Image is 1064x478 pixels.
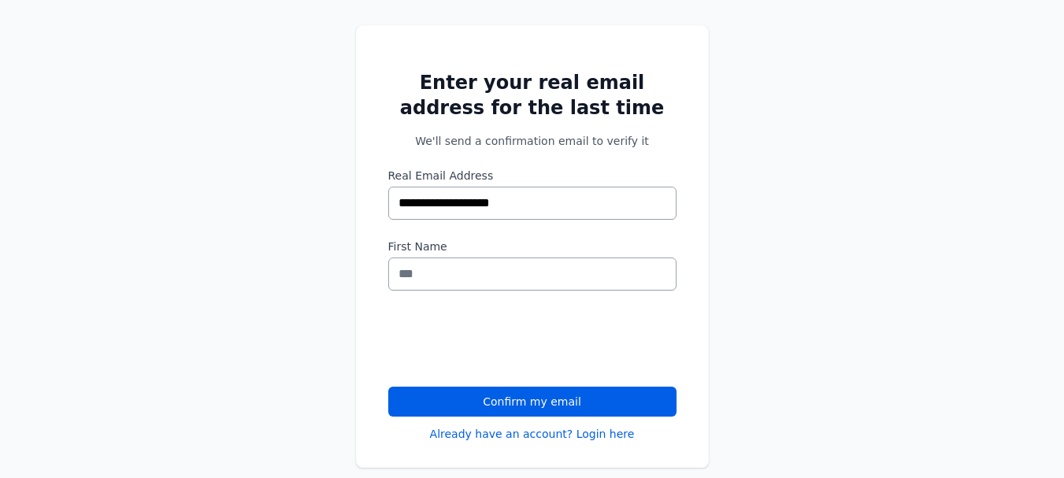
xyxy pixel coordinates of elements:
[388,133,677,149] p: We'll send a confirmation email to verify it
[388,168,677,183] label: Real Email Address
[388,309,628,371] iframe: reCAPTCHA
[388,387,677,417] button: Confirm my email
[388,70,677,120] h2: Enter your real email address for the last time
[430,426,635,442] a: Already have an account? Login here
[388,239,677,254] label: First Name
